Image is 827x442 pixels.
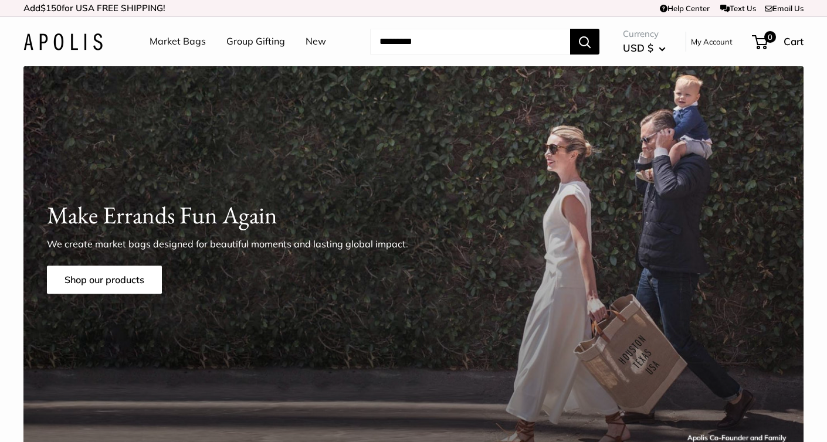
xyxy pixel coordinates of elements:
[660,4,710,13] a: Help Center
[47,237,428,251] p: We create market bags designed for beautiful moments and lasting global impact.
[765,4,804,13] a: Email Us
[623,26,666,42] span: Currency
[23,33,103,50] img: Apolis
[720,4,756,13] a: Text Us
[691,35,733,49] a: My Account
[226,33,285,50] a: Group Gifting
[764,31,776,43] span: 0
[623,42,653,54] span: USD $
[306,33,326,50] a: New
[623,39,666,57] button: USD $
[47,266,162,294] a: Shop our products
[150,33,206,50] a: Market Bags
[40,2,62,13] span: $150
[47,198,780,233] h1: Make Errands Fun Again
[784,35,804,47] span: Cart
[370,29,570,55] input: Search...
[753,32,804,51] a: 0 Cart
[570,29,599,55] button: Search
